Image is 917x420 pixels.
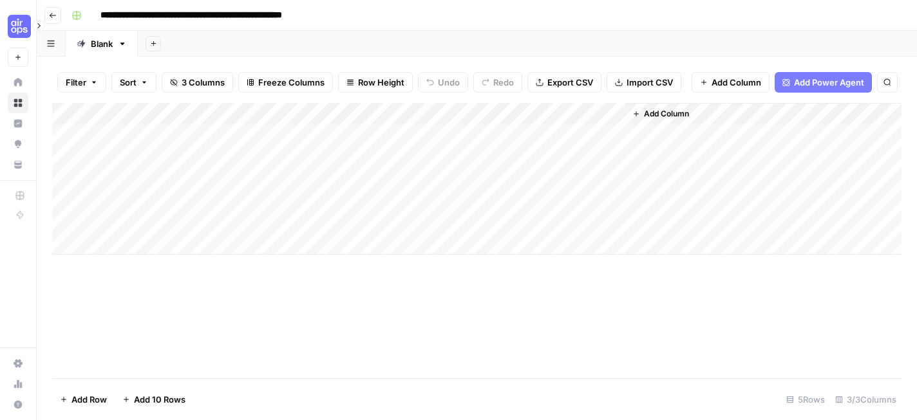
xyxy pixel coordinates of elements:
[66,76,86,89] span: Filter
[338,72,413,93] button: Row Height
[644,108,689,120] span: Add Column
[52,389,115,410] button: Add Row
[134,393,185,406] span: Add 10 Rows
[794,76,864,89] span: Add Power Agent
[438,76,460,89] span: Undo
[830,389,902,410] div: 3/3 Columns
[8,134,28,154] a: Opportunities
[8,394,28,415] button: Help + Support
[8,72,28,93] a: Home
[115,389,193,410] button: Add 10 Rows
[418,72,468,93] button: Undo
[781,389,830,410] div: 5 Rows
[91,37,113,50] div: Blank
[111,72,156,93] button: Sort
[162,72,233,93] button: 3 Columns
[775,72,872,93] button: Add Power Agent
[8,93,28,113] a: Browse
[120,76,137,89] span: Sort
[238,72,333,93] button: Freeze Columns
[712,76,761,89] span: Add Column
[358,76,404,89] span: Row Height
[8,10,28,42] button: Workspace: Cohort 5
[8,374,28,394] a: Usage
[607,72,681,93] button: Import CSV
[473,72,522,93] button: Redo
[547,76,593,89] span: Export CSV
[71,393,107,406] span: Add Row
[57,72,106,93] button: Filter
[627,76,673,89] span: Import CSV
[8,113,28,134] a: Insights
[66,31,138,57] a: Blank
[527,72,601,93] button: Export CSV
[8,353,28,374] a: Settings
[692,72,770,93] button: Add Column
[8,154,28,175] a: Your Data
[258,76,325,89] span: Freeze Columns
[627,105,694,122] button: Add Column
[182,76,225,89] span: 3 Columns
[493,76,514,89] span: Redo
[8,15,31,38] img: Cohort 5 Logo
